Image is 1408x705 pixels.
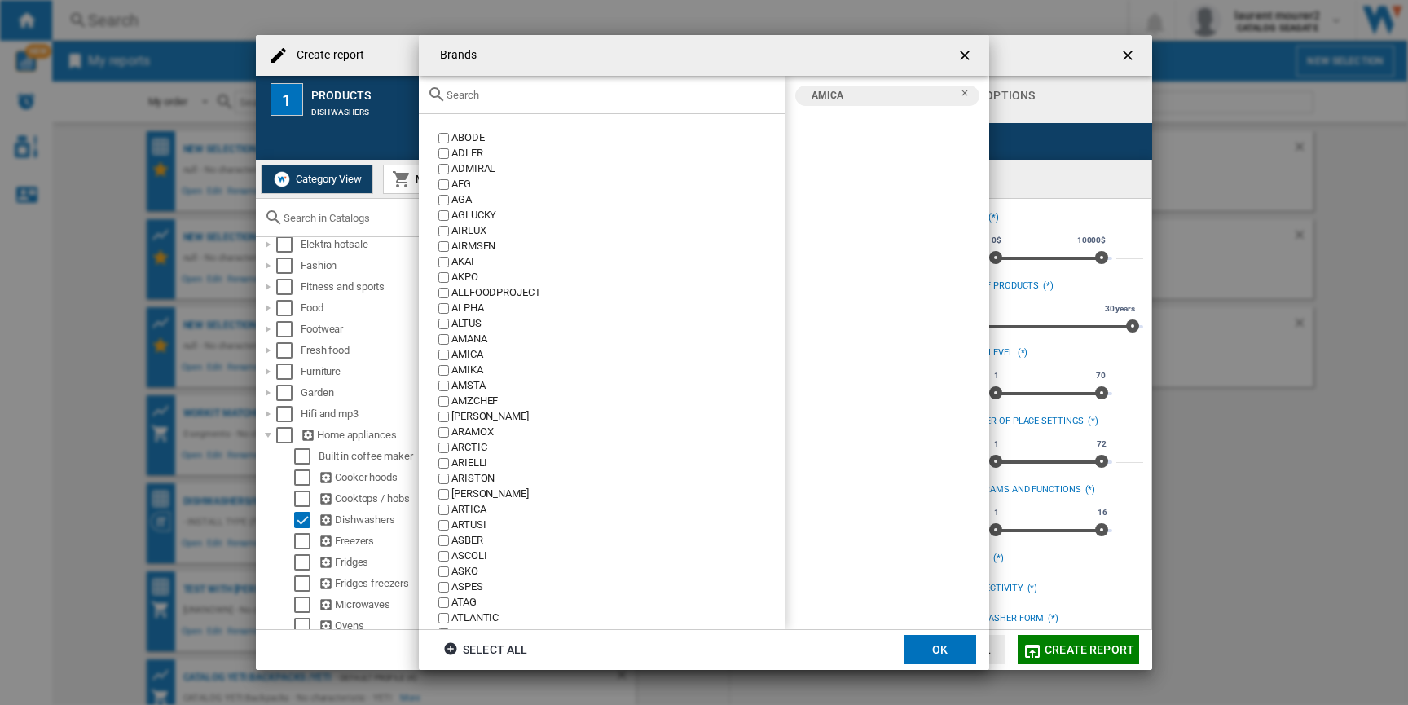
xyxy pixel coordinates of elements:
[438,458,449,469] input: value.title
[451,533,785,549] div: ASBER
[438,195,449,205] input: value.title
[438,257,449,267] input: value.title
[451,440,785,456] div: ARCTIC
[438,582,449,593] input: value.title
[451,610,785,626] div: ATLANTIC
[438,319,449,329] input: value.title
[447,89,777,101] input: Search
[438,241,449,252] input: value.title
[451,332,785,347] div: AMANA
[451,146,785,161] div: ADLER
[438,148,449,159] input: value.title
[438,551,449,562] input: value.title
[438,489,449,500] input: value.title
[451,161,785,177] div: ADMIRAL
[451,363,785,378] div: AMIKA
[438,443,449,453] input: value.title
[451,239,785,254] div: AIRMSEN
[432,47,477,64] h4: Brands
[438,505,449,515] input: value.title
[451,254,785,270] div: AKAI
[438,272,449,283] input: value.title
[438,133,449,143] input: value.title
[451,564,785,579] div: ASKO
[451,177,785,192] div: AEG
[438,474,449,484] input: value.title
[451,208,785,223] div: AGLUCKY
[451,579,785,595] div: ASPES
[438,427,449,438] input: value.title
[451,347,785,363] div: AMICA
[438,210,449,221] input: value.title
[451,316,785,332] div: ALTUS
[438,535,449,546] input: value.title
[451,378,785,394] div: AMSTA
[438,635,532,664] button: Select all
[451,487,785,502] div: [PERSON_NAME]
[451,456,785,471] div: ARIELLI
[438,412,449,422] input: value.title
[438,396,449,407] input: value.title
[438,334,449,345] input: value.title
[803,86,960,106] div: AMICA
[451,192,785,208] div: AGA
[438,226,449,236] input: value.title
[438,350,449,360] input: value.title
[438,365,449,376] input: value.title
[451,394,785,409] div: AMZCHEF
[451,549,785,564] div: ASCOLI
[438,288,449,298] input: value.title
[451,471,785,487] div: ARISTON
[438,303,449,314] input: value.title
[438,597,449,608] input: value.title
[451,425,785,440] div: ARAMOX
[438,613,449,623] input: value.title
[451,595,785,610] div: ATAG
[957,47,976,67] ng-md-icon: getI18NText('BUTTONS.CLOSE_DIALOG')
[451,518,785,533] div: ARTUSI
[438,381,449,391] input: value.title
[451,285,785,301] div: ALLFOODPROJECT
[451,626,785,641] div: ATMA
[438,179,449,190] input: value.title
[451,270,785,285] div: AKPO
[451,130,785,146] div: ABODE
[438,520,449,531] input: value.title
[960,88,979,108] ng-md-icon: Remove
[904,635,976,664] button: OK
[451,223,785,239] div: AIRLUX
[443,635,527,664] div: Select all
[438,566,449,577] input: value.title
[451,502,785,518] div: ARTICA
[451,409,785,425] div: [PERSON_NAME]
[451,301,785,316] div: ALPHA
[950,39,983,72] button: getI18NText('BUTTONS.CLOSE_DIALOG')
[438,164,449,174] input: value.title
